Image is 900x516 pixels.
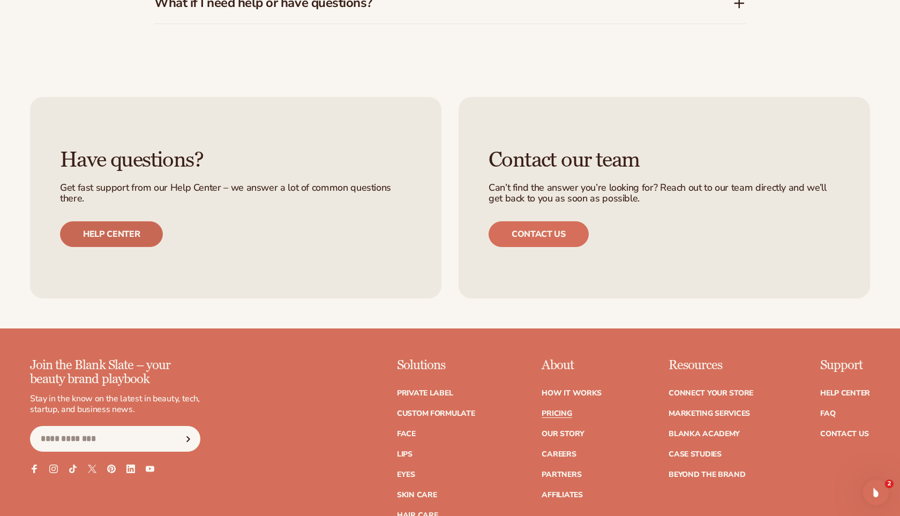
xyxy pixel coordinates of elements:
[542,358,602,372] p: About
[863,480,889,505] iframe: Intercom live chat
[489,183,840,204] p: Can’t find the answer you’re looking for? Reach out to our team directly and we’ll get back to yo...
[397,390,453,397] a: Private label
[30,358,200,387] p: Join the Blank Slate – your beauty brand playbook
[397,358,475,372] p: Solutions
[542,471,581,478] a: Partners
[669,410,750,417] a: Marketing services
[489,221,589,247] a: Contact us
[397,471,415,478] a: Eyes
[669,358,753,372] p: Resources
[60,221,163,247] a: Help center
[542,390,602,397] a: How It Works
[542,491,582,499] a: Affiliates
[669,430,740,438] a: Blanka Academy
[669,390,753,397] a: Connect your store
[542,410,572,417] a: Pricing
[669,451,722,458] a: Case Studies
[885,480,894,488] span: 2
[397,430,416,438] a: Face
[489,148,840,172] h3: Contact our team
[669,471,746,478] a: Beyond the brand
[397,451,412,458] a: Lips
[820,410,835,417] a: FAQ
[60,148,411,172] h3: Have questions?
[176,426,200,452] button: Subscribe
[542,451,576,458] a: Careers
[30,393,200,416] p: Stay in the know on the latest in beauty, tech, startup, and business news.
[397,410,475,417] a: Custom formulate
[60,183,411,204] p: Get fast support from our Help Center – we answer a lot of common questions there.
[820,390,870,397] a: Help Center
[397,491,437,499] a: Skin Care
[820,430,868,438] a: Contact Us
[820,358,870,372] p: Support
[542,430,584,438] a: Our Story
